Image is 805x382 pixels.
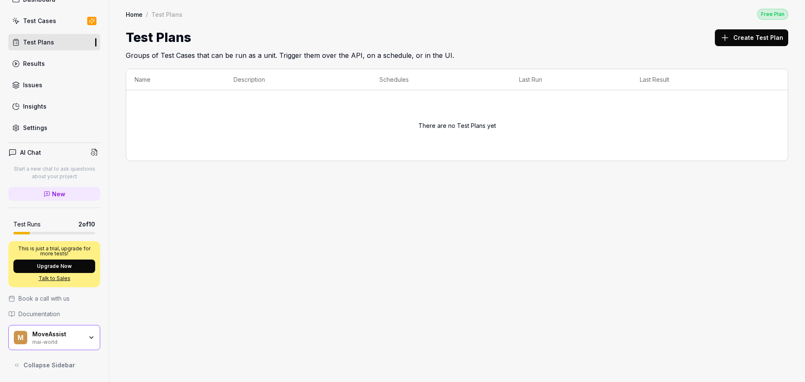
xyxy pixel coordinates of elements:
[32,330,83,338] div: MoveAssist
[8,55,100,72] a: Results
[13,275,95,282] a: Talk to Sales
[757,9,788,20] div: Free Plan
[8,120,100,136] a: Settings
[23,123,47,132] div: Settings
[715,29,788,46] button: Create Test Plan
[23,38,54,47] div: Test Plans
[13,246,95,256] p: This is just a trial, upgrade for more tests!
[126,10,143,18] a: Home
[32,338,83,345] div: mai-world
[23,102,47,111] div: Insights
[371,69,511,90] th: Schedules
[14,331,27,344] span: M
[18,294,70,303] span: Book a call with us
[78,220,95,229] span: 2 of 10
[18,309,60,318] span: Documentation
[8,98,100,114] a: Insights
[13,221,41,228] h5: Test Runs
[20,148,41,157] h4: AI Chat
[23,16,56,25] div: Test Cases
[23,81,42,89] div: Issues
[151,10,182,18] div: Test Plans
[631,69,771,90] th: Last Result
[757,8,788,20] button: Free Plan
[8,325,100,350] button: MMoveAssistmai-world
[8,309,100,318] a: Documentation
[225,69,371,90] th: Description
[23,361,75,369] span: Collapse Sidebar
[135,95,779,156] div: There are no Test Plans yet
[8,77,100,93] a: Issues
[8,165,100,180] p: Start a new chat to ask questions about your project
[146,10,148,18] div: /
[8,187,100,201] a: New
[126,28,191,47] h1: Test Plans
[13,260,95,273] button: Upgrade Now
[511,69,631,90] th: Last Run
[126,69,225,90] th: Name
[8,294,100,303] a: Book a call with us
[52,190,65,198] span: New
[8,34,100,50] a: Test Plans
[126,47,788,60] h2: Groups of Test Cases that can be run as a unit. Trigger them over the API, on a schedule, or in t...
[8,13,100,29] a: Test Cases
[23,59,45,68] div: Results
[8,357,100,374] button: Collapse Sidebar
